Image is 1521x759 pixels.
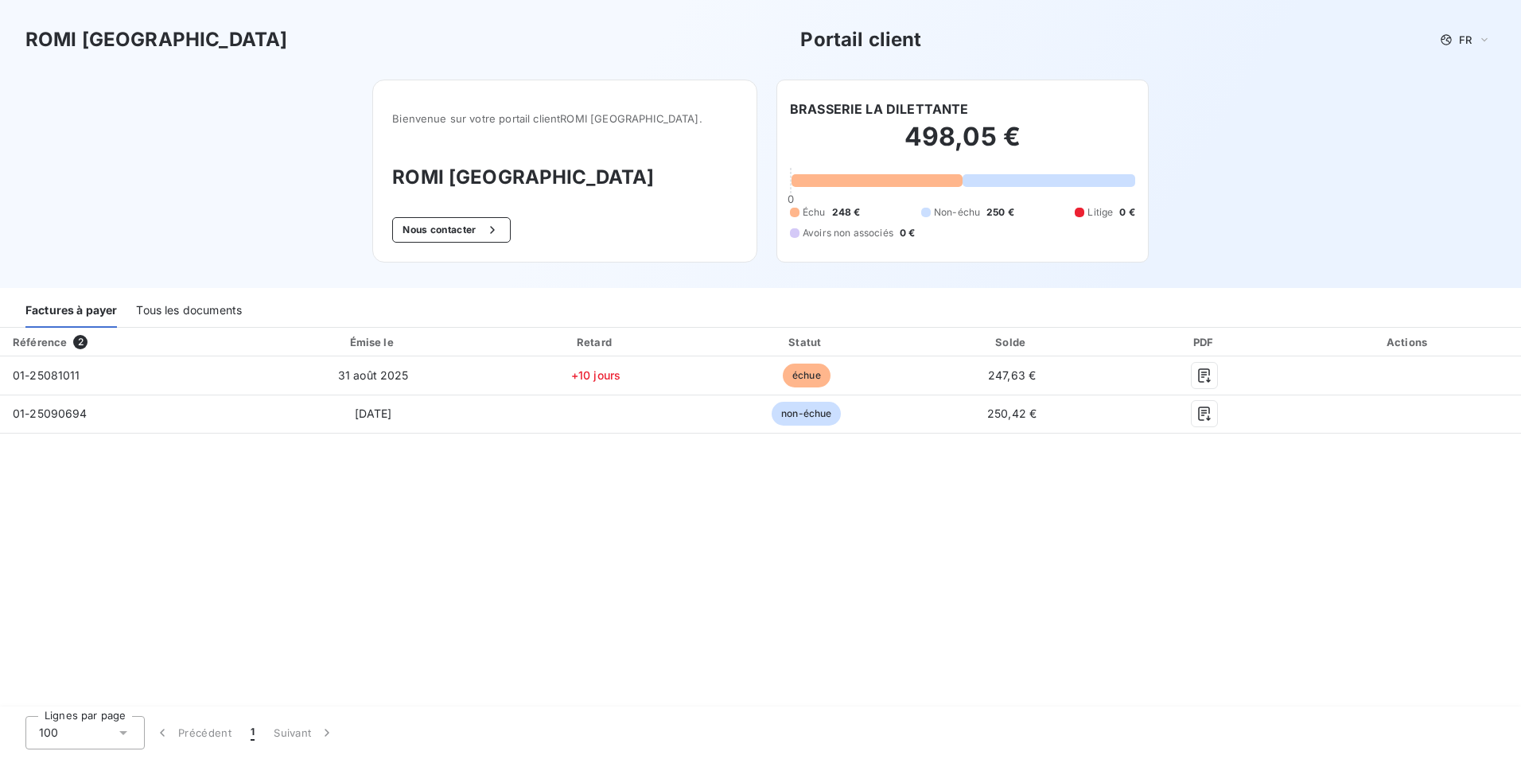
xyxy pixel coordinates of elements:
[832,205,861,220] span: 248 €
[13,407,88,420] span: 01-25090694
[1299,334,1518,350] div: Actions
[136,294,242,328] div: Tous les documents
[13,368,80,382] span: 01-25081011
[392,163,737,192] h3: ROMI [GEOGRAPHIC_DATA]
[1459,33,1472,46] span: FR
[1119,205,1134,220] span: 0 €
[338,368,409,382] span: 31 août 2025
[25,25,287,54] h3: ROMI [GEOGRAPHIC_DATA]
[241,716,264,749] button: 1
[803,226,893,240] span: Avoirs non associés
[790,121,1135,169] h2: 498,05 €
[772,402,841,426] span: non-échue
[355,407,392,420] span: [DATE]
[392,217,510,243] button: Nous contacter
[1087,205,1113,220] span: Litige
[800,25,921,54] h3: Portail client
[986,205,1014,220] span: 250 €
[392,112,737,125] span: Bienvenue sur votre portail client ROMI [GEOGRAPHIC_DATA] .
[251,725,255,741] span: 1
[987,407,1037,420] span: 250,42 €
[900,226,915,240] span: 0 €
[492,334,699,350] div: Retard
[914,334,1111,350] div: Solde
[13,336,67,348] div: Référence
[145,716,241,749] button: Précédent
[803,205,826,220] span: Échu
[706,334,908,350] div: Statut
[73,335,88,349] span: 2
[571,368,620,382] span: +10 jours
[39,725,58,741] span: 100
[934,205,980,220] span: Non-échu
[1117,334,1293,350] div: PDF
[988,368,1036,382] span: 247,63 €
[260,334,486,350] div: Émise le
[788,193,794,205] span: 0
[264,716,344,749] button: Suivant
[25,294,117,328] div: Factures à payer
[790,99,968,119] h6: BRASSERIE LA DILETTANTE
[783,364,831,387] span: échue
